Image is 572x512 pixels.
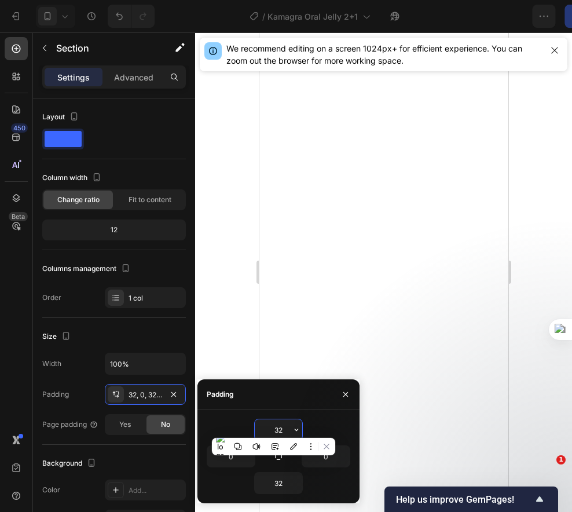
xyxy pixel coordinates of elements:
div: We recommend editing on a screen 1024px+ for efficient experience. You can zoom out the browser f... [226,42,542,67]
div: Layout [42,109,81,125]
span: Kamagra Oral Jelly 2+1 [267,10,358,23]
iframe: Intercom live chat [533,473,560,500]
div: 12 [45,222,184,238]
span: No [161,419,170,430]
span: Yes [119,419,131,430]
input: Auto [255,473,302,493]
span: Change ratio [57,195,100,205]
div: Order [42,292,61,303]
div: Width [42,359,61,369]
div: Columns management [42,261,133,277]
span: 1 [556,455,566,465]
div: Page padding [42,419,98,430]
div: Padding [207,389,234,400]
span: Help us improve GemPages! [396,494,533,505]
div: Size [42,329,73,345]
span: / [262,10,265,23]
button: Publish [518,5,567,28]
div: Padding [42,389,69,400]
p: Advanced [114,71,153,83]
div: Column width [42,170,104,186]
button: Show survey - Help us improve GemPages! [396,492,547,506]
input: Auto [255,419,302,440]
div: Add... [129,485,183,496]
span: Fit to content [129,195,171,205]
p: Section [56,41,151,55]
div: Undo/Redo [108,5,155,28]
p: Settings [57,71,90,83]
input: Auto [105,353,185,374]
div: Background [42,456,98,471]
div: Color [42,485,60,495]
div: 1 col [129,293,183,303]
div: Beta [9,212,28,221]
div: Publish [528,10,557,23]
div: 450 [11,123,28,133]
input: Auto [302,446,350,467]
iframe: Design area [259,32,508,512]
input: Auto [207,446,255,467]
div: 32, 0, 32, 0 [129,390,162,400]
